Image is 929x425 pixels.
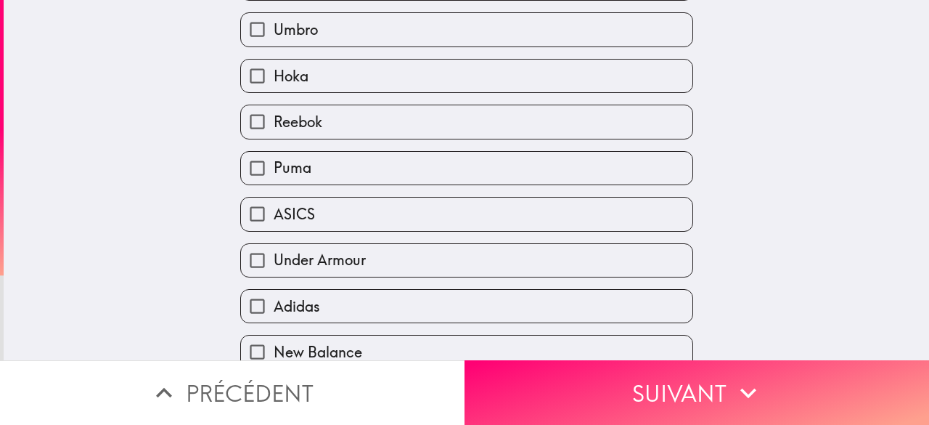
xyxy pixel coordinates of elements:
[274,296,320,317] span: Adidas
[464,360,929,425] button: Suivant
[274,204,315,224] span: ASICS
[274,66,308,86] span: Hoka
[241,105,692,138] button: Reebok
[241,13,692,46] button: Umbro
[274,20,318,40] span: Umbro
[241,290,692,323] button: Adidas
[274,112,322,132] span: Reebok
[241,60,692,92] button: Hoka
[241,152,692,185] button: Puma
[274,158,311,178] span: Puma
[241,244,692,277] button: Under Armour
[241,198,692,230] button: ASICS
[274,342,362,363] span: New Balance
[274,250,366,270] span: Under Armour
[241,336,692,368] button: New Balance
